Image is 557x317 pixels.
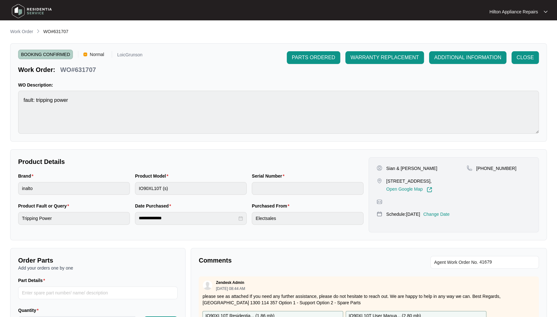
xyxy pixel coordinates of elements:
[203,280,212,290] img: user.svg
[511,51,539,64] button: CLOSE
[377,178,382,184] img: map-pin
[18,173,36,179] label: Brand
[377,199,382,205] img: map-pin
[139,215,237,222] input: Date Purchased
[292,54,335,61] span: PARTS ORDERED
[252,173,287,179] label: Serial Number
[135,182,247,195] input: Product Model
[9,28,34,35] a: Work Order
[216,280,244,285] p: Zendesk Admin
[377,165,382,171] img: user-pin
[18,82,539,88] p: WO Description:
[434,54,501,61] span: ADDITIONAL INFORMATION
[18,65,55,74] p: Work Order:
[87,50,107,59] span: Normal
[350,54,419,61] span: WARRANTY REPLACEMENT
[18,182,130,195] input: Brand
[18,157,363,166] p: Product Details
[467,165,472,171] img: map-pin
[429,51,506,64] button: ADDITIONAL INFORMATION
[517,54,534,61] span: CLOSE
[386,178,432,184] p: [STREET_ADDRESS],
[18,50,73,59] span: BOOKING CONFIRMED
[479,258,535,266] input: Add Agent Work Order No.
[10,28,33,35] p: Work Order
[135,173,171,179] label: Product Model
[252,203,292,209] label: Purchased From
[386,187,432,193] a: Open Google Map
[216,287,245,291] p: [DATE] 08:44 AM
[135,203,173,209] label: Date Purchased
[117,53,142,59] p: LoicGrunson
[252,182,363,195] input: Serial Number
[386,211,420,217] p: Schedule: [DATE]
[287,51,340,64] button: PARTS ORDERED
[18,265,178,271] p: Add your orders one by one
[18,286,178,299] input: Part Details
[18,203,72,209] label: Product Fault or Query
[18,307,41,313] label: Quantity
[489,9,538,15] p: Hilton Appliance Repairs
[434,258,478,266] span: Agent Work Order No.
[345,51,424,64] button: WARRANTY REPLACEMENT
[36,29,41,34] img: chevron-right
[544,10,547,13] img: dropdown arrow
[18,256,178,265] p: Order Parts
[476,165,516,172] p: [PHONE_NUMBER]
[199,256,364,265] p: Comments
[18,277,48,284] label: Part Details
[18,91,539,134] textarea: fault: tripping power
[60,65,96,74] p: WO#631707
[43,29,68,34] span: WO#631707
[202,293,535,306] p: please see as attached If you need any further assistance, please do not hesitate to reach out. W...
[83,53,87,56] img: Vercel Logo
[252,212,363,225] input: Purchased From
[386,165,437,172] p: Sian & [PERSON_NAME]
[18,212,130,225] input: Product Fault or Query
[10,2,54,21] img: residentia service logo
[423,211,450,217] p: Change Date
[377,211,382,217] img: map-pin
[427,187,432,193] img: Link-External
